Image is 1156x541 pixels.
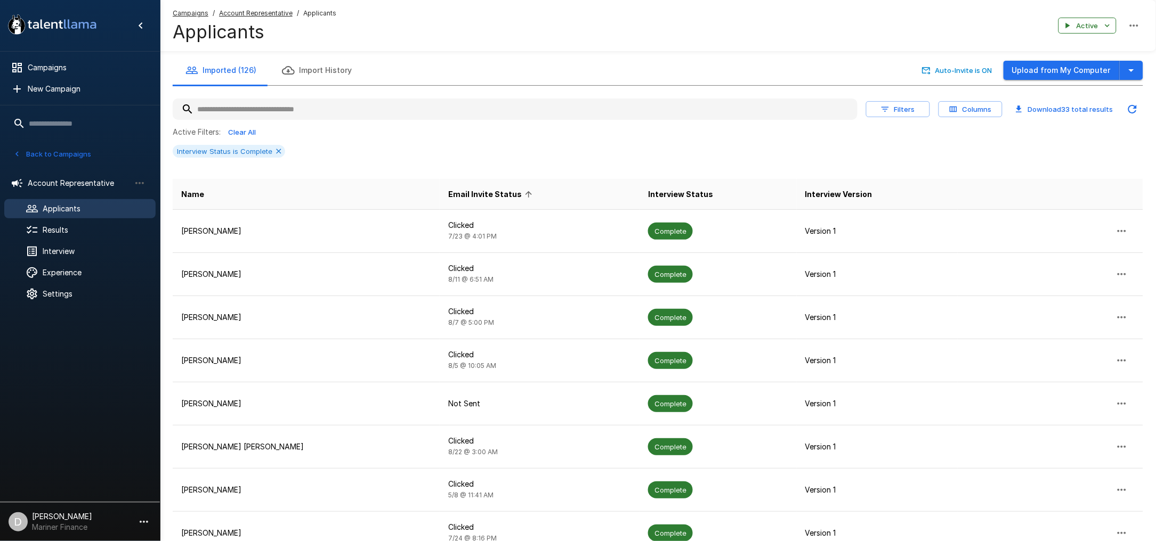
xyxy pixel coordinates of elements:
button: Download33 total results [1011,101,1118,118]
button: Import History [269,55,365,85]
span: 8/22 @ 3:00 AM [448,448,498,456]
p: Version 1 [805,398,949,409]
p: Not Sent [448,398,631,409]
p: Version 1 [805,355,949,366]
span: Interview Status [648,188,713,201]
button: Updated Today - 11:32 AM [1122,99,1143,120]
p: [PERSON_NAME] [181,398,431,409]
span: 8/7 @ 5:00 PM [448,318,494,326]
p: Clicked [448,436,631,446]
p: [PERSON_NAME] [PERSON_NAME] [181,441,431,452]
span: Complete [648,313,693,323]
p: [PERSON_NAME] [181,485,431,495]
p: Active Filters: [173,127,221,137]
span: Applicants [303,8,336,19]
p: [PERSON_NAME] [181,528,431,538]
p: [PERSON_NAME] [181,312,431,323]
p: Version 1 [805,312,949,323]
span: 5/8 @ 11:41 AM [448,491,494,499]
u: Campaigns [173,9,208,17]
p: [PERSON_NAME] [181,226,431,236]
button: Active [1058,18,1117,34]
p: Version 1 [805,528,949,538]
span: Name [181,188,204,201]
p: Clicked [448,263,631,274]
span: Complete [648,356,693,366]
button: Clear All [225,124,259,141]
span: 8/5 @ 10:05 AM [448,362,496,370]
span: / [297,8,299,19]
span: 7/23 @ 4:01 PM [448,232,497,240]
button: Upload from My Computer [1004,61,1120,80]
p: [PERSON_NAME] [181,355,431,366]
p: Clicked [448,220,631,231]
h4: Applicants [173,21,336,43]
button: Columns [939,101,1003,118]
span: Email Invite Status [448,188,536,201]
p: Version 1 [805,485,949,495]
p: Clicked [448,479,631,489]
p: Clicked [448,349,631,360]
p: Version 1 [805,441,949,452]
p: [PERSON_NAME] [181,269,431,280]
span: Interview Status is Complete [173,147,277,155]
button: Filters [866,101,930,118]
button: Imported (126) [173,55,269,85]
span: Interview Version [805,188,872,201]
p: Clicked [448,522,631,532]
span: Complete [648,226,693,236]
span: / [213,8,215,19]
div: Interview Status is Complete [173,145,285,158]
span: Complete [648,269,693,280]
p: Version 1 [805,226,949,236]
span: 8/11 @ 6:51 AM [448,275,494,283]
p: Version 1 [805,269,949,280]
span: Complete [648,442,693,452]
span: Complete [648,485,693,495]
u: Account Representative [219,9,293,17]
span: Complete [648,528,693,538]
p: Clicked [448,306,631,317]
button: Auto-Invite is ON [920,62,995,79]
span: Complete [648,399,693,409]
